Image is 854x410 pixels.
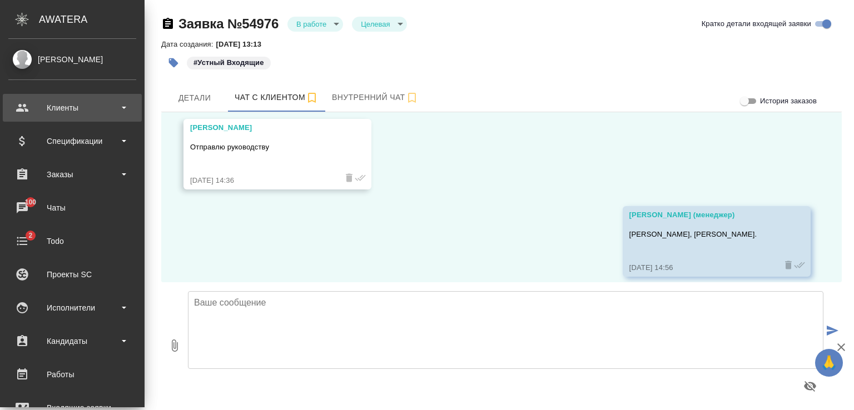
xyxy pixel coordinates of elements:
div: В работе [287,17,343,32]
div: [PERSON_NAME] [8,53,136,66]
div: [DATE] 14:36 [190,175,332,186]
div: AWATERA [39,8,145,31]
a: 2Todo [3,227,142,255]
div: [DATE] 14:56 [629,262,772,273]
button: Скопировать ссылку [161,17,175,31]
span: 100 [18,197,43,208]
a: 100Чаты [3,194,142,222]
a: Заявка №54976 [178,16,279,31]
svg: Подписаться [405,91,419,104]
div: Исполнители [8,299,136,316]
div: Работы [8,366,136,383]
p: [DATE] 13:13 [216,40,270,48]
span: Устный Входящие [186,57,272,67]
p: Отправлю руководству [190,142,332,153]
span: 2 [22,230,39,241]
span: Детали [168,91,221,105]
div: Проекты SC [8,266,136,283]
span: Чат с клиентом [235,91,319,104]
button: 77077545152 (Орынбасаров Азиз) - (undefined) [228,84,325,112]
button: 🙏 [815,349,843,377]
div: Клиенты [8,99,136,116]
div: Спецификации [8,133,136,149]
a: Работы [3,361,142,388]
a: Проекты SC [3,261,142,288]
button: Добавить тэг [161,51,186,75]
button: В работе [293,19,330,29]
span: История заказов [760,96,817,107]
div: [PERSON_NAME] [190,122,332,133]
div: Чаты [8,199,136,216]
div: [PERSON_NAME] (менеджер) [629,209,772,221]
span: Внутренний чат [332,91,419,104]
span: Кратко детали входящей заявки [702,18,811,29]
span: 🙏 [820,351,838,374]
div: Заказы [8,166,136,183]
p: [PERSON_NAME], [PERSON_NAME]. [629,229,772,240]
div: В работе [352,17,406,32]
p: Дата создания: [161,40,216,48]
svg: Подписаться [305,91,319,104]
div: Todo [8,233,136,249]
button: Предпросмотр [797,373,823,399]
p: #Устный Входящие [193,57,264,68]
button: Целевая [358,19,393,29]
div: Кандидаты [8,333,136,349]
